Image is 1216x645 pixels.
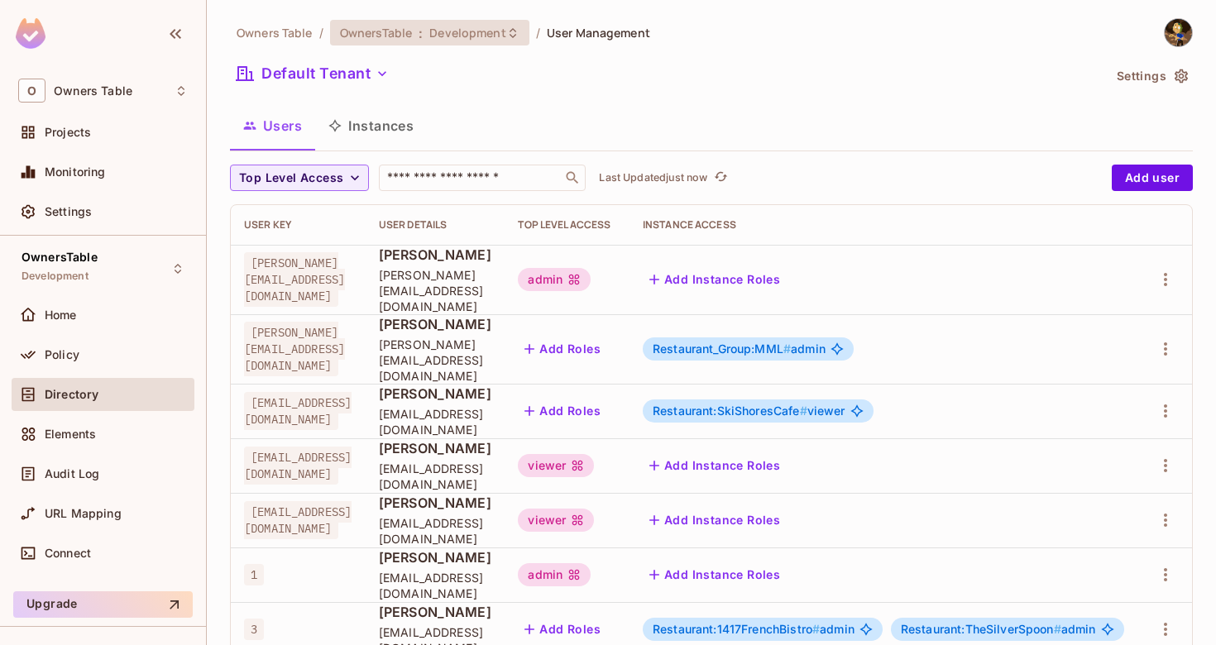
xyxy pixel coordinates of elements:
[800,404,807,418] span: #
[812,622,820,636] span: #
[45,467,99,480] span: Audit Log
[379,570,492,601] span: [EMAIL_ADDRESS][DOMAIN_NAME]
[536,25,540,41] li: /
[1054,622,1061,636] span: #
[230,165,369,191] button: Top Level Access
[45,348,79,361] span: Policy
[379,315,492,333] span: [PERSON_NAME]
[418,26,424,40] span: :
[22,270,89,283] span: Development
[653,404,807,418] span: Restaurant:SkiShoresCafe
[244,322,345,376] span: [PERSON_NAME][EMAIL_ADDRESS][DOMAIN_NAME]
[230,60,395,87] button: Default Tenant
[901,623,1096,636] span: admin
[244,501,352,539] span: [EMAIL_ADDRESS][DOMAIN_NAME]
[379,337,492,384] span: [PERSON_NAME][EMAIL_ADDRESS][DOMAIN_NAME]
[783,342,791,356] span: #
[379,494,492,512] span: [PERSON_NAME]
[653,623,855,636] span: admin
[244,447,352,485] span: [EMAIL_ADDRESS][DOMAIN_NAME]
[237,25,313,41] span: the active workspace
[244,218,352,232] div: User Key
[653,622,820,636] span: Restaurant:1417FrenchBistro
[319,25,323,41] li: /
[653,404,845,418] span: viewer
[45,547,91,560] span: Connect
[13,591,193,618] button: Upgrade
[518,454,594,477] div: viewer
[429,25,505,41] span: Development
[244,252,345,307] span: [PERSON_NAME][EMAIL_ADDRESS][DOMAIN_NAME]
[244,619,264,640] span: 3
[653,342,791,356] span: Restaurant_Group:MML
[22,251,98,264] span: OwnersTable
[711,168,730,188] button: refresh
[18,79,45,103] span: O
[518,336,607,362] button: Add Roles
[518,398,607,424] button: Add Roles
[45,388,98,401] span: Directory
[599,171,707,184] p: Last Updated just now
[45,126,91,139] span: Projects
[45,507,122,520] span: URL Mapping
[45,428,96,441] span: Elements
[379,406,492,437] span: [EMAIL_ADDRESS][DOMAIN_NAME]
[643,452,787,479] button: Add Instance Roles
[379,548,492,566] span: [PERSON_NAME]
[518,563,591,586] div: admin
[518,616,607,643] button: Add Roles
[707,168,730,188] span: Click to refresh data
[379,603,492,621] span: [PERSON_NAME]
[518,509,594,532] div: viewer
[379,385,492,403] span: [PERSON_NAME]
[16,18,45,49] img: SReyMgAAAABJRU5ErkJggg==
[653,342,826,356] span: admin
[1165,19,1192,46] img: Suhas Kelkar
[45,308,77,322] span: Home
[244,564,264,585] span: 1
[714,170,728,186] span: refresh
[340,25,412,41] span: OwnersTable
[547,25,650,41] span: User Management
[45,165,106,179] span: Monitoring
[230,105,315,146] button: Users
[1110,63,1193,89] button: Settings
[643,266,787,293] button: Add Instance Roles
[379,515,492,547] span: [EMAIL_ADDRESS][DOMAIN_NAME]
[1112,165,1193,191] button: Add user
[643,507,787,533] button: Add Instance Roles
[379,246,492,264] span: [PERSON_NAME]
[518,218,616,232] div: Top Level Access
[518,268,591,291] div: admin
[379,439,492,457] span: [PERSON_NAME]
[643,218,1126,232] div: Instance Access
[901,622,1061,636] span: Restaurant:TheSilverSpoon
[45,205,92,218] span: Settings
[315,105,427,146] button: Instances
[643,561,787,588] button: Add Instance Roles
[379,461,492,492] span: [EMAIL_ADDRESS][DOMAIN_NAME]
[379,267,492,314] span: [PERSON_NAME][EMAIL_ADDRESS][DOMAIN_NAME]
[379,218,492,232] div: User Details
[54,84,132,98] span: Workspace: Owners Table
[244,392,352,430] span: [EMAIL_ADDRESS][DOMAIN_NAME]
[239,168,343,189] span: Top Level Access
